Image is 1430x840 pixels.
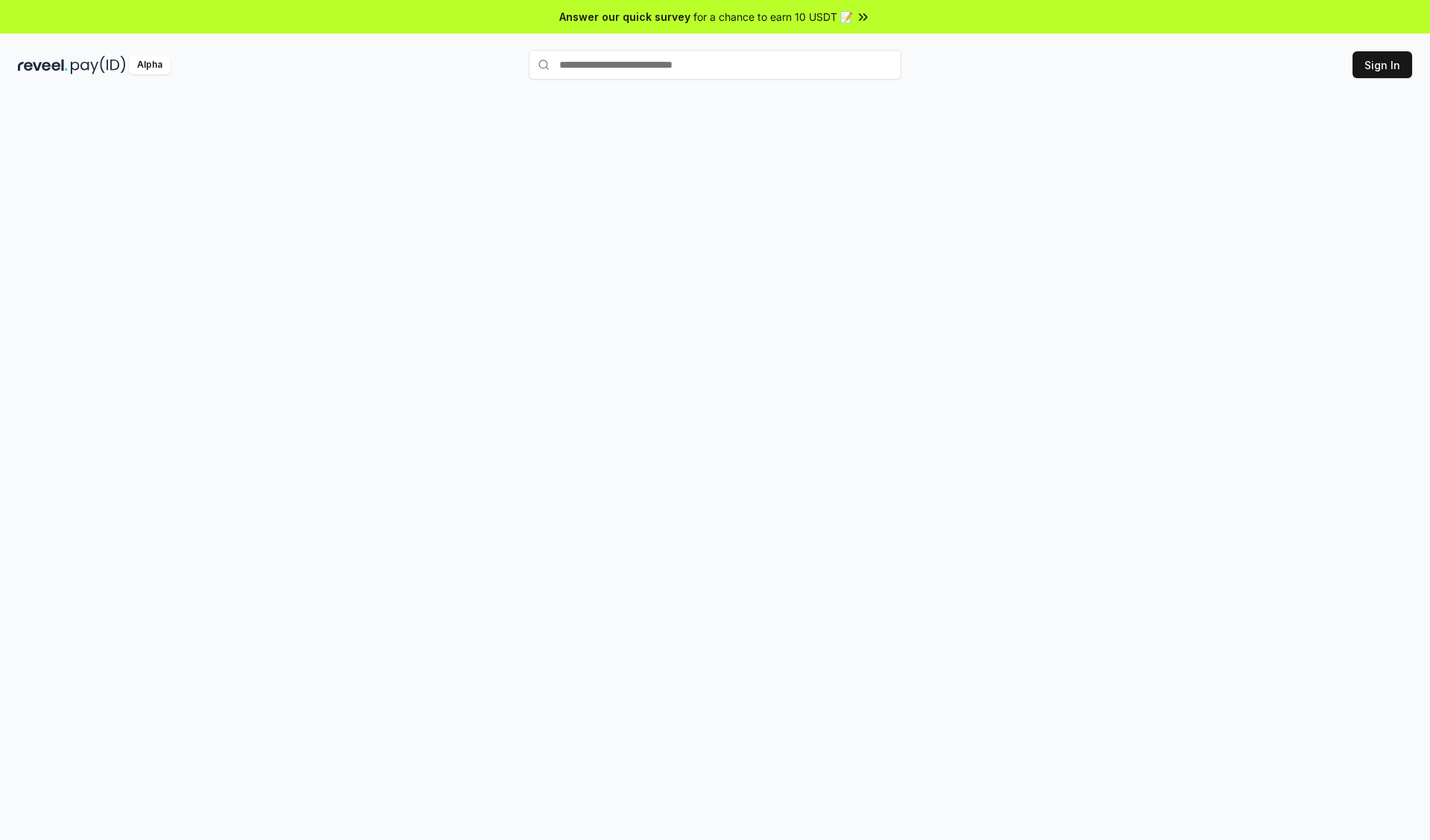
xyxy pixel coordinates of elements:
span: Answer our quick survey [559,9,690,25]
img: pay_id [71,56,126,74]
img: reveel_dark [18,56,68,74]
span: for a chance to earn 10 USDT 📝 [693,9,853,25]
div: Alpha [129,56,171,74]
button: Sign In [1353,51,1412,78]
